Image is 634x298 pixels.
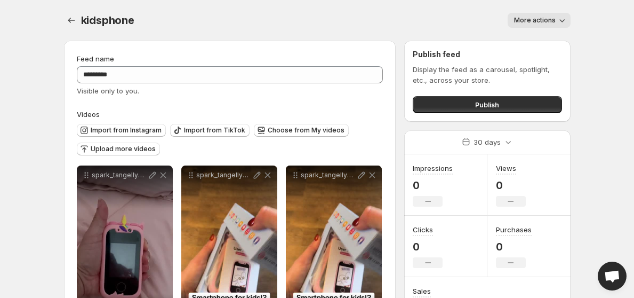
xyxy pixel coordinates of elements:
h3: Impressions [413,163,453,174]
button: Choose from My videos [254,124,349,137]
h3: Purchases [496,224,532,235]
h3: Clicks [413,224,433,235]
span: Visible only to you. [77,87,139,95]
h3: Views [496,163,516,174]
p: spark_tangellymyshopifycom_2cdf8663-aba1-4cc0-9d7a-c058b87b3ac7-preview [92,171,147,179]
h2: Publish feed [413,49,561,60]
span: Choose from My videos [268,126,344,135]
button: Upload more videos [77,143,160,155]
p: 30 days [474,137,501,147]
h3: Sales [413,286,431,296]
span: Feed name [77,54,114,63]
p: 0 [413,179,453,192]
span: Videos [77,110,100,119]
button: Publish [413,96,561,113]
p: 0 [496,179,526,192]
button: Import from Instagram [77,124,166,137]
span: kidsphone [81,14,134,27]
span: More actions [514,16,556,25]
span: Import from Instagram [91,126,162,135]
div: Open chat [598,262,627,291]
button: More actions [508,13,571,28]
button: Settings [64,13,79,28]
span: Publish [475,99,499,110]
p: spark_tangellymyshopifycom_f1774acc-75f7-4aae-9faf-62c3c0c53d3e-preview [196,171,252,179]
span: Upload more videos [91,145,156,153]
p: 0 [413,240,443,253]
p: spark_tangellymyshopifycom_f1774acc-75f7-4aae-9faf-62c3c0c53d3e [301,171,356,179]
p: Display the feed as a carousel, spotlight, etc., across your store. [413,64,561,85]
p: 0 [496,240,532,253]
span: Import from TikTok [184,126,245,135]
button: Import from TikTok [170,124,250,137]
